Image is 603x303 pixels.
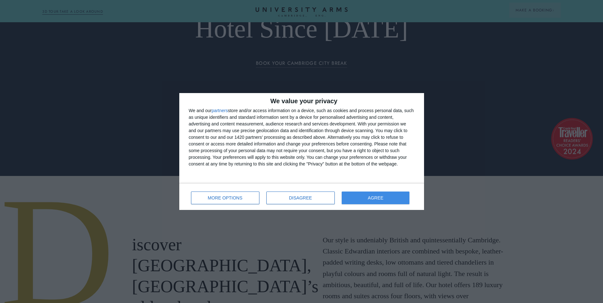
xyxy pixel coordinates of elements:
span: MORE OPTIONS [208,196,243,200]
span: DISAGREE [289,196,312,200]
h2: We value your privacy [189,98,415,104]
button: MORE OPTIONS [191,192,259,204]
span: AGREE [368,196,383,200]
button: DISAGREE [266,192,335,204]
div: We and our store and/or access information on a device, such as cookies and process personal data... [189,107,415,167]
button: partners [212,108,228,113]
button: AGREE [342,192,410,204]
div: qc-cmp2-ui [179,93,424,210]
